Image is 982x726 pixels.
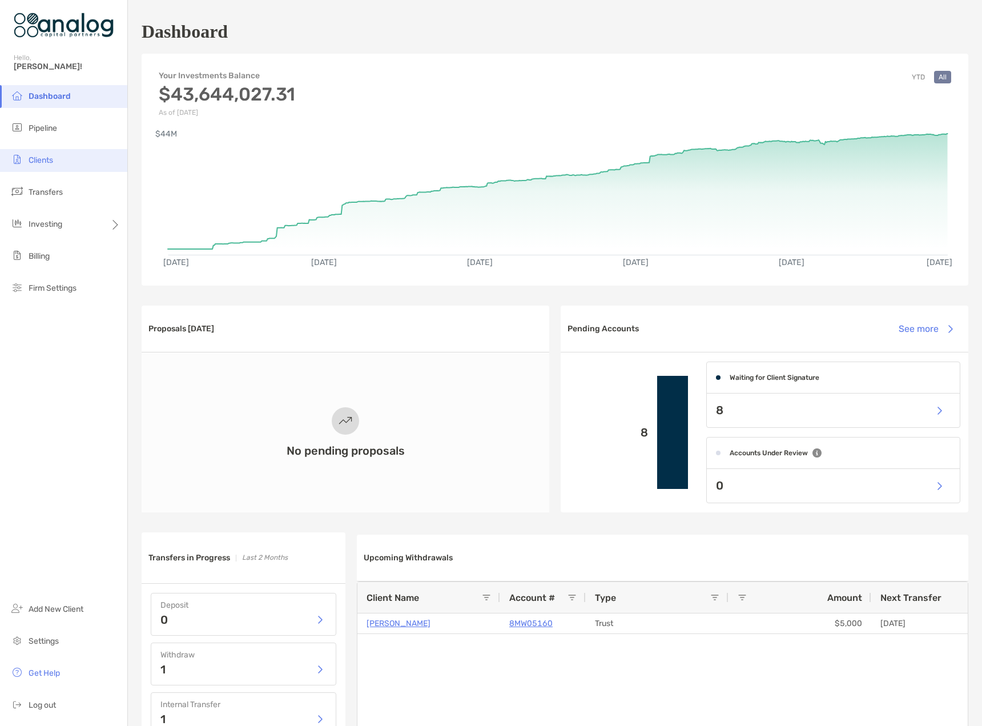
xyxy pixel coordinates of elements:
[29,636,59,646] span: Settings
[10,665,24,679] img: get-help icon
[159,109,295,117] p: As of [DATE]
[10,184,24,198] img: transfers icon
[509,616,553,631] a: 8MW05160
[934,71,951,83] button: All
[10,216,24,230] img: investing icon
[907,71,929,83] button: YTD
[586,613,729,633] div: Trust
[10,153,24,166] img: clients icon
[163,258,189,267] text: [DATE]
[29,187,63,197] span: Transfers
[367,592,419,603] span: Client Name
[160,650,327,660] h4: Withdraw
[10,248,24,262] img: billing icon
[14,62,120,71] span: [PERSON_NAME]!
[595,592,616,603] span: Type
[160,614,168,625] p: 0
[148,553,230,563] h3: Transfers in Progress
[29,91,71,101] span: Dashboard
[29,700,56,710] span: Log out
[160,600,327,610] h4: Deposit
[155,129,177,139] text: $44M
[160,713,166,725] p: 1
[10,89,24,102] img: dashboard icon
[10,633,24,647] img: settings icon
[890,316,961,342] button: See more
[29,219,62,229] span: Investing
[14,5,114,46] img: Zoe Logo
[716,479,723,493] p: 0
[142,21,228,42] h1: Dashboard
[29,283,77,293] span: Firm Settings
[159,71,295,81] h4: Your Investments Balance
[242,551,288,565] p: Last 2 Months
[570,426,648,440] p: 8
[159,83,295,105] h3: $43,644,027.31
[928,258,953,267] text: [DATE]
[29,668,60,678] span: Get Help
[160,664,166,675] p: 1
[623,258,649,267] text: [DATE]
[10,697,24,711] img: logout icon
[10,601,24,615] img: add_new_client icon
[716,403,723,418] p: 8
[729,613,871,633] div: $5,000
[29,123,57,133] span: Pipeline
[29,251,50,261] span: Billing
[880,592,941,603] span: Next Transfer
[509,592,555,603] span: Account #
[148,324,214,334] h3: Proposals [DATE]
[311,258,337,267] text: [DATE]
[730,449,808,457] h4: Accounts Under Review
[730,374,819,382] h4: Waiting for Client Signature
[29,604,83,614] span: Add New Client
[367,616,430,631] a: [PERSON_NAME]
[364,553,453,563] h3: Upcoming Withdrawals
[568,324,639,334] h3: Pending Accounts
[468,258,493,267] text: [DATE]
[827,592,862,603] span: Amount
[10,121,24,134] img: pipeline icon
[160,700,327,709] h4: Internal Transfer
[287,444,405,458] h3: No pending proposals
[29,155,53,165] span: Clients
[10,280,24,294] img: firm-settings icon
[780,258,806,267] text: [DATE]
